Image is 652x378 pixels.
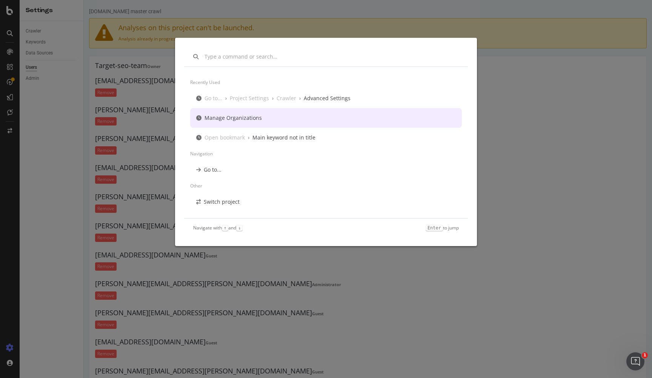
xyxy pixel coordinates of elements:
[11,117,33,125] input: Remove
[205,94,222,102] div: Go to...
[11,193,557,201] h4: [PERSON_NAME][EMAIL_ADDRESS][DOMAIN_NAME]
[230,94,269,102] div: Project Settings
[228,224,240,229] strong: Guest
[11,36,557,42] p: Analysis already in progress.
[175,38,477,246] div: modal
[11,309,557,317] h4: [PERSON_NAME][EMAIL_ADDRESS][PERSON_NAME][DOMAIN_NAME]
[5,8,77,15] div: [DOMAIN_NAME] master crawl
[190,180,462,192] div: Other
[228,108,240,113] strong: Guest
[203,218,244,225] div: Open bookmark
[228,282,257,287] strong: Administrator
[205,134,245,141] div: Open bookmark
[248,134,249,141] div: ›
[642,352,648,358] span: 1
[190,76,462,88] div: Recently used
[175,195,187,200] strong: Guest
[11,251,557,259] h4: [EMAIL_ADDRESS][DOMAIN_NAME]
[304,94,351,102] div: Advanced Settings
[426,225,443,231] kbd: Enter
[222,225,228,231] kbd: ↑
[122,79,134,84] strong: Guest
[11,146,33,155] input: Remove
[205,114,262,122] div: Manage Organizations
[11,350,33,358] input: Remove
[11,262,33,271] input: Remove
[193,225,243,231] div: Navigate with and
[426,225,459,231] div: to jump
[204,166,221,174] div: Go to...
[11,77,557,85] h4: [EMAIL_ADDRESS][DOMAIN_NAME]
[272,94,274,102] div: ›
[11,280,557,288] h4: [PERSON_NAME][EMAIL_ADDRESS][PERSON_NAME][DOMAIN_NAME]
[225,94,227,102] div: ›
[11,367,557,375] h4: [PERSON_NAME][EMAIL_ADDRESS][PERSON_NAME][DOMAIN_NAME]
[11,291,33,300] input: Remove
[11,338,557,346] h4: [EMAIL_ADDRESS][DOMAIN_NAME]
[252,134,315,141] div: Main keyword not in title
[228,369,240,375] strong: Guest
[63,64,77,69] strong: Owner
[11,88,33,97] input: Remove
[11,222,557,230] h4: [PERSON_NAME][EMAIL_ADDRESS][PERSON_NAME][DOMAIN_NAME]
[122,340,134,345] strong: Guest
[122,253,134,259] strong: Guest
[11,321,33,329] input: Remove
[11,62,557,70] h4: Target-seo-team
[11,234,33,242] input: Remove
[190,147,462,160] div: Navigation
[122,166,134,171] strong: Guest
[11,164,557,172] h4: [EMAIL_ADDRESS][DOMAIN_NAME]
[277,94,296,102] div: Crawler
[205,53,459,60] input: Type a command or search…
[11,175,33,184] input: Remove
[626,352,644,370] iframe: Intercom live chat
[11,135,557,143] h4: [PERSON_NAME][EMAIL_ADDRESS][PERSON_NAME][DOMAIN_NAME]
[236,225,243,231] kbd: ↓
[11,24,557,32] h4: Analyses on this project can't be launched.
[228,311,240,316] strong: Guest
[204,198,240,206] div: Switch project
[299,94,301,102] div: ›
[11,204,33,213] input: Remove
[11,106,557,114] h4: [PERSON_NAME][EMAIL_ADDRESS][PERSON_NAME][DOMAIN_NAME]
[228,136,240,142] strong: Guest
